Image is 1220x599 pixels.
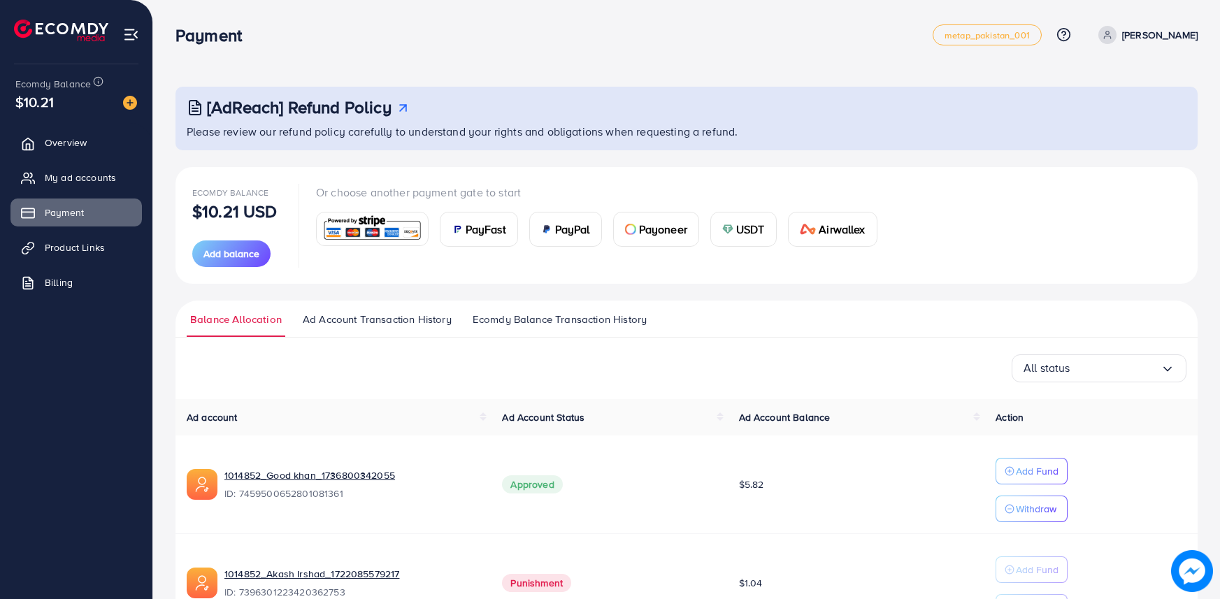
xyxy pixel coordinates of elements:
[1024,357,1070,379] span: All status
[224,567,480,599] div: <span class='underline'>1014852_Akash Irshad_1722085579217</span></br>7396301223420362753
[739,410,831,424] span: Ad Account Balance
[529,212,602,247] a: cardPayPal
[187,469,217,500] img: ic-ads-acc.e4c84228.svg
[933,24,1042,45] a: metap_pakistan_001
[45,136,87,150] span: Overview
[1171,550,1213,592] img: image
[10,233,142,261] a: Product Links
[192,203,278,219] p: $10.21 USD
[466,221,506,238] span: PayFast
[10,164,142,192] a: My ad accounts
[187,123,1189,140] p: Please review our refund policy carefully to understand your rights and obligations when requesti...
[321,214,424,244] img: card
[613,212,699,247] a: cardPayoneer
[15,92,54,112] span: $10.21
[10,268,142,296] a: Billing
[175,25,253,45] h3: Payment
[187,410,238,424] span: Ad account
[722,224,733,235] img: card
[1016,463,1058,479] p: Add Fund
[1012,354,1186,382] div: Search for option
[788,212,877,247] a: cardAirwallex
[224,567,480,581] a: 1014852_Akash Irshad_1722085579217
[1016,561,1058,578] p: Add Fund
[819,221,865,238] span: Airwallex
[739,477,764,491] span: $5.82
[710,212,777,247] a: cardUSDT
[739,576,763,590] span: $1.04
[1122,27,1198,43] p: [PERSON_NAME]
[502,475,562,493] span: Approved
[190,312,282,327] span: Balance Allocation
[1093,26,1198,44] a: [PERSON_NAME]
[316,212,429,246] a: card
[192,240,271,267] button: Add balance
[123,27,139,43] img: menu
[10,129,142,157] a: Overview
[303,312,452,327] span: Ad Account Transaction History
[625,224,636,235] img: card
[452,224,463,235] img: card
[473,312,647,327] span: Ecomdy Balance Transaction History
[224,585,480,599] span: ID: 7396301223420362753
[555,221,590,238] span: PayPal
[316,184,889,201] p: Or choose another payment gate to start
[187,568,217,598] img: ic-ads-acc.e4c84228.svg
[502,410,584,424] span: Ad Account Status
[15,77,91,91] span: Ecomdy Balance
[45,171,116,185] span: My ad accounts
[207,97,392,117] h3: [AdReach] Refund Policy
[192,187,268,199] span: Ecomdy Balance
[996,458,1068,484] button: Add Fund
[502,574,571,592] span: Punishment
[996,410,1024,424] span: Action
[224,486,480,500] span: ID: 7459500652801081361
[224,468,480,500] div: <span class='underline'>1014852_Good khan_1736800342055</span></br>7459500652801081361
[224,468,480,482] a: 1014852_Good khan_1736800342055
[736,221,765,238] span: USDT
[203,247,259,261] span: Add balance
[639,221,687,238] span: Payoneer
[123,96,137,110] img: image
[800,224,817,235] img: card
[1070,357,1161,379] input: Search for option
[440,212,518,247] a: cardPayFast
[45,205,84,219] span: Payment
[1016,500,1056,517] p: Withdraw
[996,556,1068,583] button: Add Fund
[10,199,142,226] a: Payment
[45,275,73,289] span: Billing
[14,20,108,41] img: logo
[945,31,1030,40] span: metap_pakistan_001
[45,240,105,254] span: Product Links
[541,224,552,235] img: card
[996,496,1068,522] button: Withdraw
